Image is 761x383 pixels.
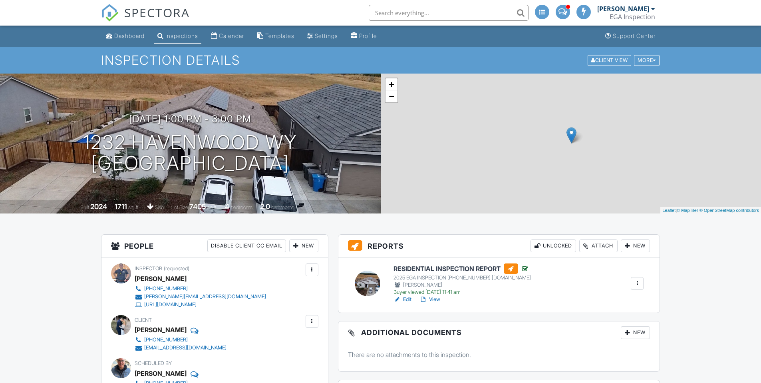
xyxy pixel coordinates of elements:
[135,324,187,336] div: [PERSON_NAME]
[621,326,650,339] div: New
[135,336,227,344] a: [PHONE_NUMBER]
[135,367,187,379] div: [PERSON_NAME]
[369,5,529,21] input: Search everything...
[315,32,338,39] div: Settings
[393,281,531,289] div: [PERSON_NAME]
[154,29,201,44] a: Inspections
[289,239,318,252] div: New
[338,235,660,257] h3: Reports
[634,55,660,66] div: More
[613,32,656,39] div: Support Center
[135,285,266,293] a: [PHONE_NUMBER]
[165,32,198,39] div: Inspections
[128,204,139,210] span: sq. ft.
[597,5,649,13] div: [PERSON_NAME]
[164,265,189,271] span: (requested)
[579,239,618,252] div: Attach
[419,295,440,303] a: View
[359,32,377,39] div: Profile
[135,317,152,323] span: Client
[393,263,531,274] h6: RESIDENTIAL INSPECTION REPORT
[225,202,229,211] div: 4
[101,235,328,257] h3: People
[144,337,188,343] div: [PHONE_NUMBER]
[348,350,650,359] p: There are no attachments to this inspection.
[338,321,660,344] h3: Additional Documents
[260,202,270,211] div: 2.0
[144,293,266,300] div: [PERSON_NAME][EMAIL_ADDRESS][DOMAIN_NAME]
[207,204,217,210] span: sq.ft.
[189,202,206,211] div: 7405
[144,345,227,351] div: [EMAIL_ADDRESS][DOMAIN_NAME]
[135,301,266,309] a: [URL][DOMAIN_NAME]
[135,265,162,271] span: Inspector
[144,285,188,292] div: [PHONE_NUMBER]
[588,55,631,66] div: Client View
[393,263,531,295] a: RESIDENTIAL INSPECTION REPORT 2025 EGA INSPECTION [PHONE_NUMBER] [DOMAIN_NAME] [PERSON_NAME] Buye...
[101,4,119,22] img: The Best Home Inspection Software - Spectora
[144,301,197,308] div: [URL][DOMAIN_NAME]
[83,132,297,174] h1: 1232 Havenwood Wy [GEOGRAPHIC_DATA]
[101,53,660,67] h1: Inspection Details
[602,29,659,44] a: Support Center
[208,29,247,44] a: Calendar
[304,29,341,44] a: Settings
[80,204,89,210] span: Built
[124,4,190,21] span: SPECTORA
[230,204,252,210] span: bedrooms
[677,208,698,213] a: © MapTiler
[254,29,298,44] a: Templates
[385,90,397,102] a: Zoom out
[393,275,531,281] div: 2025 EGA INSPECTION [PHONE_NUMBER] [DOMAIN_NAME]
[621,239,650,252] div: New
[393,295,411,303] a: Edit
[699,208,759,213] a: © OpenStreetMap contributors
[662,208,676,213] a: Leaflet
[348,29,380,44] a: Profile
[135,293,266,301] a: [PERSON_NAME][EMAIL_ADDRESS][DOMAIN_NAME]
[531,239,576,252] div: Unlocked
[114,32,145,39] div: Dashboard
[219,32,244,39] div: Calendar
[265,32,294,39] div: Templates
[90,202,107,211] div: 2024
[207,239,286,252] div: Disable Client CC Email
[393,289,531,295] div: Buyer viewed [DATE] 11:41 am
[385,78,397,90] a: Zoom in
[271,204,294,210] span: bathrooms
[587,57,633,63] a: Client View
[135,344,227,352] a: [EMAIL_ADDRESS][DOMAIN_NAME]
[115,202,127,211] div: 1711
[129,114,251,124] h3: [DATE] 1:00 pm - 3:00 pm
[135,273,187,285] div: [PERSON_NAME]
[101,11,190,28] a: SPECTORA
[155,204,164,210] span: slab
[610,13,655,21] div: EGA Inspection
[135,360,172,366] span: Scheduled By
[660,207,761,214] div: |
[103,29,148,44] a: Dashboard
[171,204,188,210] span: Lot Size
